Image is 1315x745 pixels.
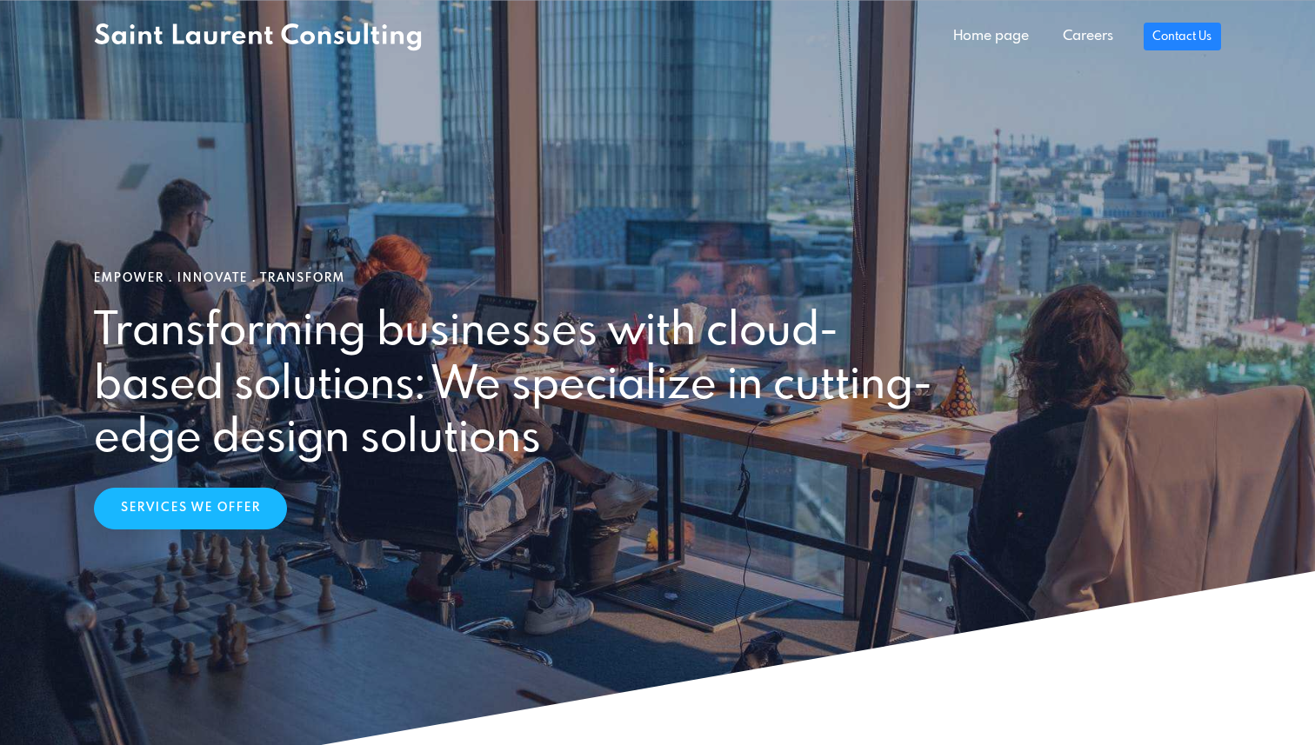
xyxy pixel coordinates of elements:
[1045,19,1129,54] a: Careers
[94,306,939,466] h2: Transforming businesses with cloud-based solutions: We specialize in cutting-edge design solutions
[94,271,1221,285] h1: Empower . Innovate . Transform
[1144,23,1221,50] a: Contact Us
[94,488,287,529] a: Services We Offer
[937,19,1045,54] a: Home page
